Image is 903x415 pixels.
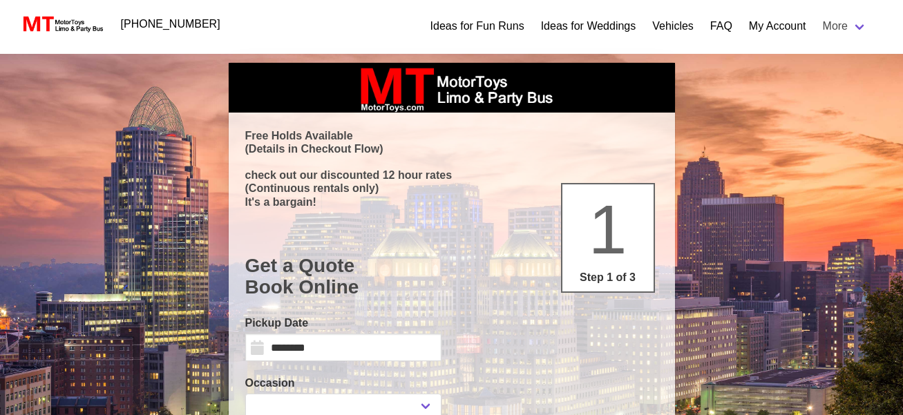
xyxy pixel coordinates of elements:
a: [PHONE_NUMBER] [113,10,229,38]
img: box_logo_brand.jpeg [348,63,555,113]
a: Vehicles [652,18,694,35]
p: check out our discounted 12 hour rates [245,168,658,182]
p: It's a bargain! [245,195,658,209]
p: (Details in Checkout Flow) [245,142,658,155]
p: Free Holds Available [245,129,658,142]
label: Pickup Date [245,315,441,331]
p: (Continuous rentals only) [245,182,658,195]
img: MotorToys Logo [19,15,104,34]
a: Ideas for Fun Runs [430,18,524,35]
label: Occasion [245,375,441,392]
a: More [815,12,875,40]
span: 1 [589,191,627,268]
a: FAQ [710,18,732,35]
p: Step 1 of 3 [568,269,648,286]
a: Ideas for Weddings [541,18,636,35]
h1: Get a Quote Book Online [245,255,658,298]
a: My Account [749,18,806,35]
